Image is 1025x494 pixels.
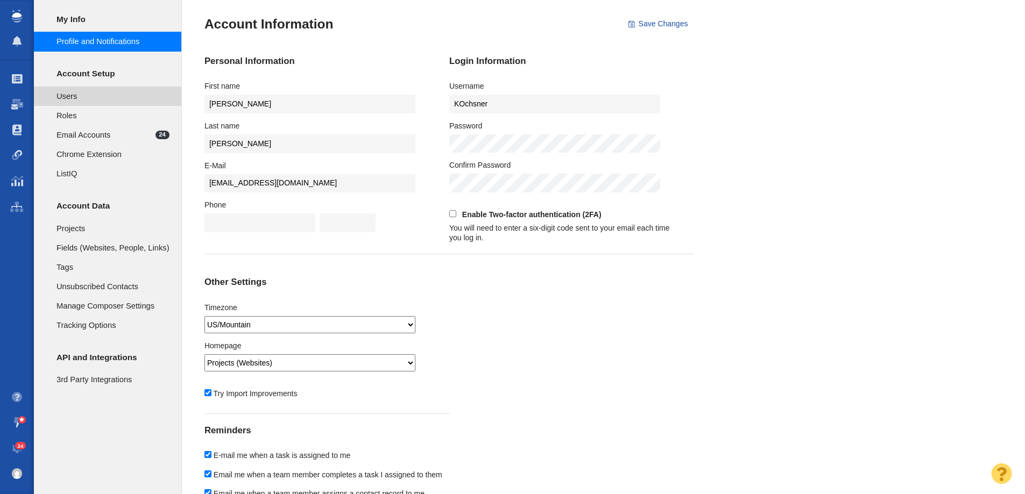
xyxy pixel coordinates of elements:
[204,341,242,350] label: Homepage
[56,168,169,180] span: ListIQ
[449,210,456,217] input: Enable Two-factor authentication (2FA)
[204,56,427,67] h4: Personal Information
[204,16,334,32] h3: Account Information
[56,35,169,47] span: Profile and Notifications
[56,300,169,312] span: Manage Composer Settings
[56,90,169,102] span: Users
[204,425,528,436] h4: Reminders
[449,56,671,67] h4: Login Information
[56,319,169,331] span: Tracking Options
[56,223,169,234] span: Projects
[204,277,427,288] h4: Other Settings
[214,470,442,479] span: Email me when a team member completes a task I assigned to them
[204,161,226,170] label: E-Mail
[56,242,169,254] span: Fields (Websites, People, Links)
[622,15,694,33] button: Save Changes
[12,10,22,23] img: buzzstream_logo_iconsimple.png
[214,451,350,460] span: E-mail me when a task is assigned to me
[462,210,602,219] strong: Enable Two-factor authentication (2FA)
[204,470,211,477] input: Email me when a team member completes a task I assigned to them
[204,81,240,91] label: First name
[56,374,169,385] span: 3rd Party Integrations
[12,468,23,479] img: c9363fb76f5993e53bff3b340d5c230a
[56,110,169,121] span: Roles
[214,389,298,398] span: Try Import Improvements
[56,261,169,273] span: Tags
[56,281,169,292] span: Unsubscribed Contacts
[449,121,482,131] label: Password
[155,131,169,140] span: 24
[56,129,155,141] span: Email Accounts
[204,389,211,396] input: Try Import Improvements
[449,81,484,91] label: Username
[449,160,511,170] label: Confirm Password
[56,148,169,160] span: Chrome Extension
[204,451,211,458] input: E-mail me when a task is assigned to me
[15,442,26,450] span: 24
[204,303,237,312] label: Timezone
[204,121,239,131] label: Last name
[449,224,670,242] span: You will need to enter a six-digit code sent to your email each time you log in.
[204,200,226,210] label: Phone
